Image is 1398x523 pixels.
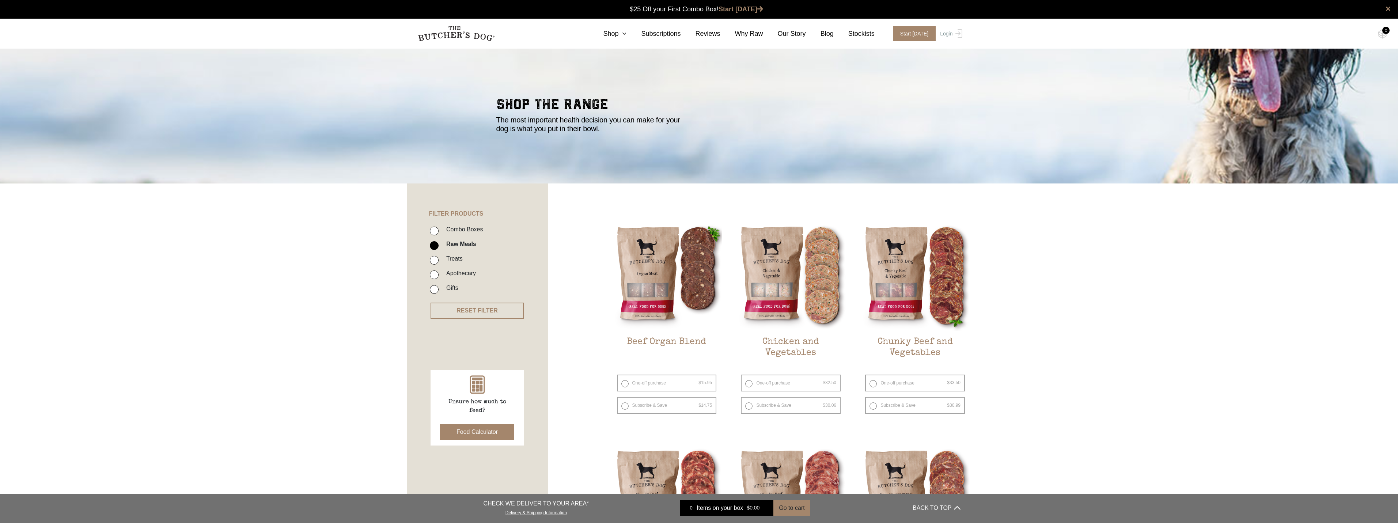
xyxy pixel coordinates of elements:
[886,26,939,41] a: Start [DATE]
[1378,29,1387,39] img: TBD_Cart-Empty.png
[698,380,701,385] span: $
[806,29,834,39] a: Blog
[823,380,836,385] bdi: 32.50
[913,499,960,517] button: BACK TO TOP
[834,29,875,39] a: Stockists
[741,375,841,391] label: One-off purchase
[443,254,463,264] label: Treats
[443,268,476,278] label: Apothecary
[681,29,720,39] a: Reviews
[441,398,514,415] p: Unsure how much to feed?
[698,403,701,408] span: $
[496,115,690,133] p: The most important health decision you can make for your dog is what you put in their bowl.
[443,283,458,293] label: Gifts
[860,220,970,371] a: Chunky Beef and VegetablesChunky Beef and Vegetables
[763,29,806,39] a: Our Story
[680,500,773,516] a: 0 Items on your box $0.00
[407,183,548,217] h4: FILTER PRODUCTS
[611,220,722,371] a: Beef Organ BlendBeef Organ Blend
[741,397,841,414] label: Subscribe & Save
[823,403,836,408] bdi: 30.06
[735,337,846,371] h2: Chicken and Vegetables
[720,29,763,39] a: Why Raw
[626,29,681,39] a: Subscriptions
[938,26,962,41] a: Login
[611,337,722,371] h2: Beef Organ Blend
[823,403,825,408] span: $
[735,220,846,331] img: Chicken and Vegetables
[947,403,950,408] span: $
[443,224,483,234] label: Combo Boxes
[719,5,763,13] a: Start [DATE]
[747,505,750,511] span: $
[893,26,936,41] span: Start [DATE]
[860,220,970,331] img: Chunky Beef and Vegetables
[947,403,961,408] bdi: 30.99
[773,500,810,516] button: Go to cart
[588,29,626,39] a: Shop
[611,220,722,331] img: Beef Organ Blend
[865,375,965,391] label: One-off purchase
[947,380,961,385] bdi: 33.50
[505,508,567,515] a: Delivery & Shipping Information
[686,504,697,512] div: 0
[865,397,965,414] label: Subscribe & Save
[617,397,717,414] label: Subscribe & Save
[735,220,846,371] a: Chicken and VegetablesChicken and Vegetables
[1382,27,1390,34] div: 0
[698,403,712,408] bdi: 14.75
[698,380,712,385] bdi: 15.95
[1386,4,1391,13] a: close
[697,504,743,512] span: Items on your box
[431,303,524,319] button: RESET FILTER
[483,499,589,508] p: CHECK WE DELIVER TO YOUR AREA*
[860,337,970,371] h2: Chunky Beef and Vegetables
[443,239,476,249] label: Raw Meals
[947,380,950,385] span: $
[440,424,514,440] button: Food Calculator
[747,505,759,511] bdi: 0.00
[823,380,825,385] span: $
[617,375,717,391] label: One-off purchase
[496,97,902,115] h2: shop the range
